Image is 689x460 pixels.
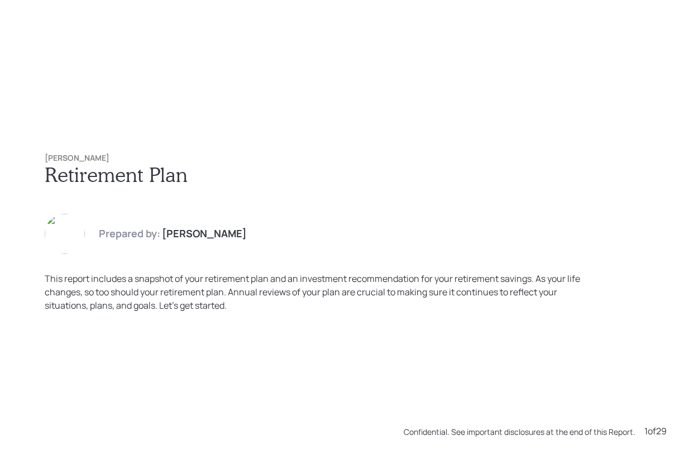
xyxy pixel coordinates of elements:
[45,154,644,163] h6: [PERSON_NAME]
[404,426,635,438] div: Confidential. See important disclosures at the end of this Report.
[644,424,667,438] div: 1 of 29
[45,272,599,312] div: This report includes a snapshot of your retirement plan and an investment recommendation for your...
[45,162,644,186] h1: Retirement Plan
[45,214,85,254] img: treva-nostdahl-headshot.png
[99,228,160,240] h4: Prepared by:
[162,228,247,240] h4: [PERSON_NAME]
